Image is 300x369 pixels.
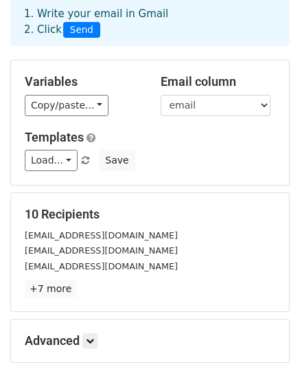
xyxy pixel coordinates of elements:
[25,74,140,89] h5: Variables
[25,130,84,144] a: Templates
[25,150,78,171] a: Load...
[25,261,178,271] small: [EMAIL_ADDRESS][DOMAIN_NAME]
[63,22,100,38] span: Send
[25,245,178,256] small: [EMAIL_ADDRESS][DOMAIN_NAME]
[14,6,286,38] div: 1. Write your email in Gmail 2. Click
[25,207,275,222] h5: 10 Recipients
[161,74,276,89] h5: Email column
[231,303,300,369] iframe: Chat Widget
[25,95,108,116] a: Copy/paste...
[25,280,76,298] a: +7 more
[25,230,178,241] small: [EMAIL_ADDRESS][DOMAIN_NAME]
[25,333,275,348] h5: Advanced
[99,150,135,171] button: Save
